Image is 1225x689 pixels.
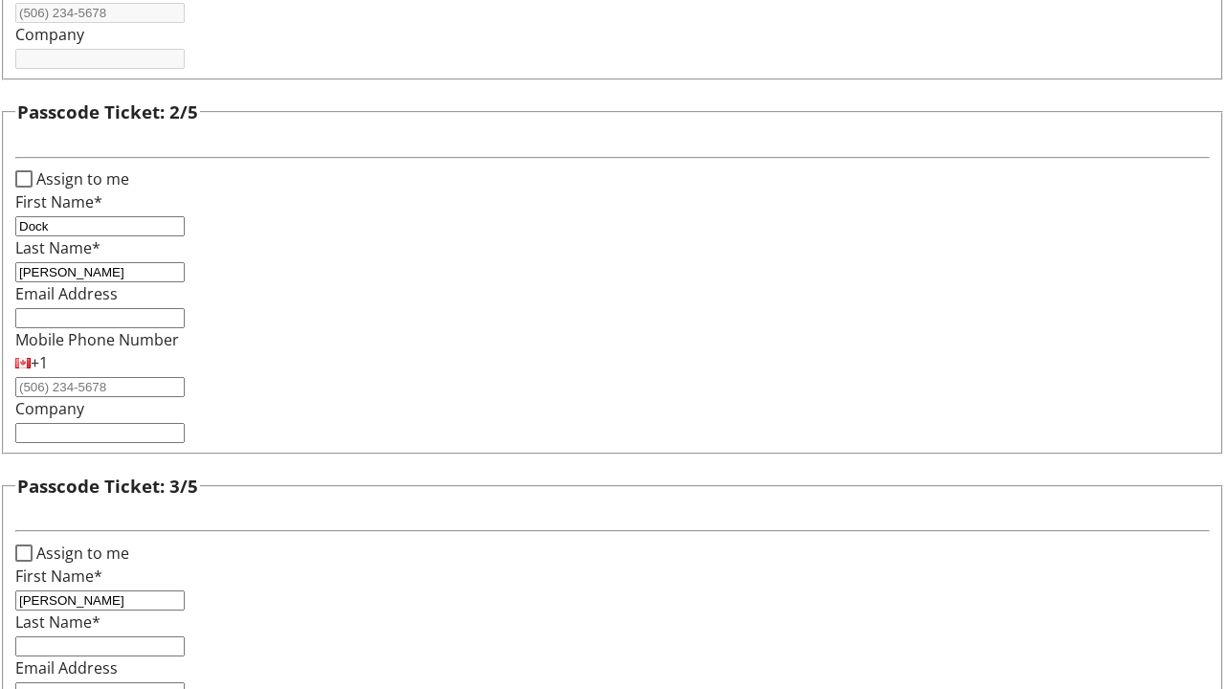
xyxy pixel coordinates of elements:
[15,657,118,678] label: Email Address
[15,237,100,258] label: Last Name*
[15,611,100,633] label: Last Name*
[15,329,179,350] label: Mobile Phone Number
[33,542,129,565] label: Assign to me
[15,398,84,419] label: Company
[33,167,129,190] label: Assign to me
[15,566,102,587] label: First Name*
[15,24,84,45] label: Company
[15,3,185,23] input: (506) 234-5678
[15,191,102,212] label: First Name*
[15,377,185,397] input: (506) 234-5678
[17,473,198,500] h3: Passcode Ticket: 3/5
[17,99,198,125] h3: Passcode Ticket: 2/5
[15,283,118,304] label: Email Address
